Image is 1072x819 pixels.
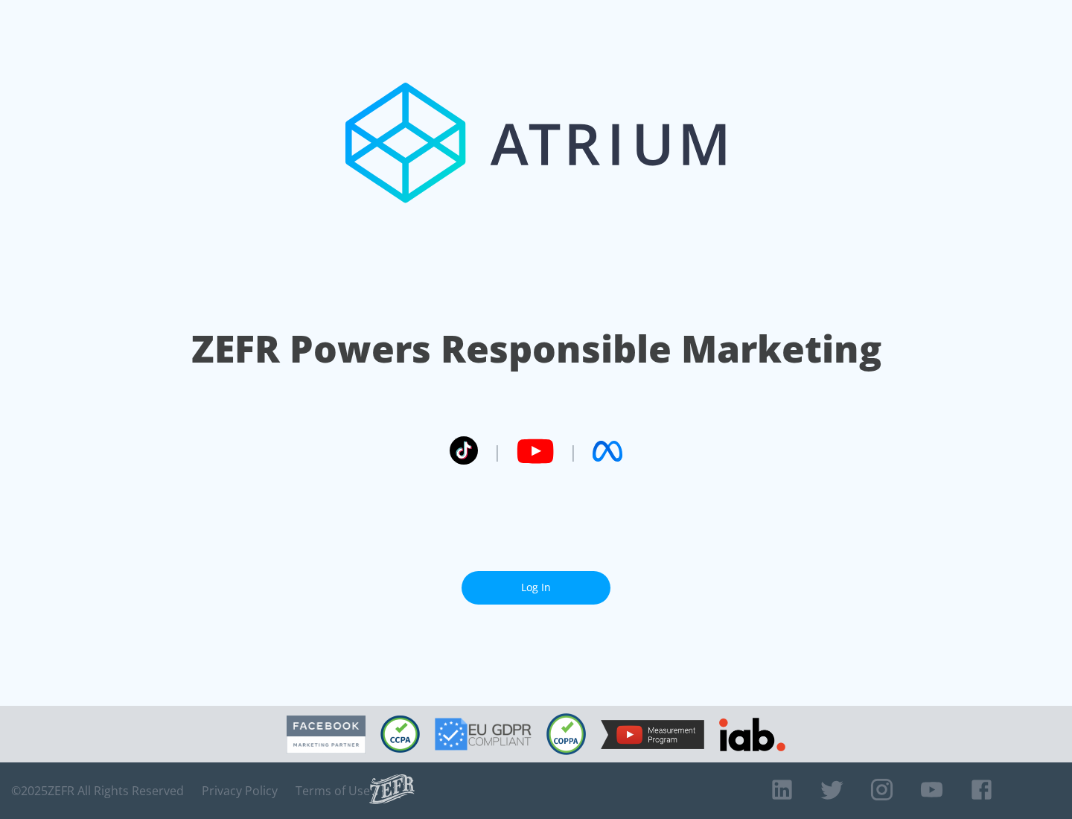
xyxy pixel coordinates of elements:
span: | [493,440,502,462]
img: COPPA Compliant [546,713,586,755]
h1: ZEFR Powers Responsible Marketing [191,323,881,375]
img: IAB [719,718,785,751]
span: © 2025 ZEFR All Rights Reserved [11,783,184,798]
span: | [569,440,578,462]
a: Terms of Use [296,783,370,798]
img: YouTube Measurement Program [601,720,704,749]
a: Privacy Policy [202,783,278,798]
a: Log In [462,571,610,605]
img: Facebook Marketing Partner [287,716,366,753]
img: GDPR Compliant [435,718,532,751]
img: CCPA Compliant [380,716,420,753]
